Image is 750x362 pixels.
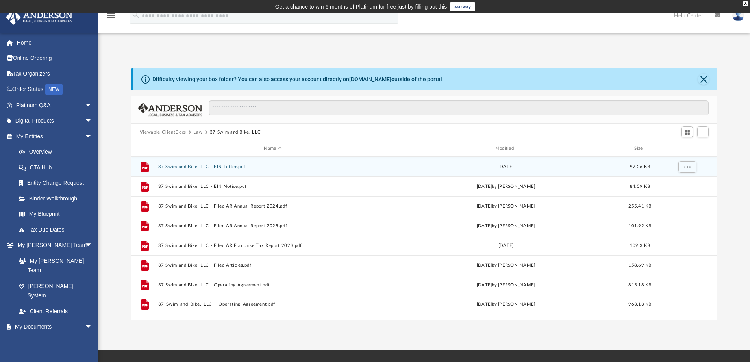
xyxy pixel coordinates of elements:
[11,303,100,319] a: Client Referrals
[349,76,391,82] a: [DOMAIN_NAME]
[391,242,620,249] div: [DATE]
[6,66,104,82] a: Tax Organizers
[743,1,748,6] div: close
[391,222,620,229] div: [DATE] by [PERSON_NAME]
[391,281,620,288] div: [DATE] by [PERSON_NAME]
[45,84,63,95] div: NEW
[157,145,387,152] div: Name
[158,223,387,228] button: 37 Swim and Bike, LLC - Filed AR Annual Report 2025.pdf
[698,74,709,85] button: Close
[11,175,104,191] a: Entity Change Request
[85,128,100,145] span: arrow_drop_down
[391,183,620,190] div: [DATE] by [PERSON_NAME]
[106,15,116,20] a: menu
[697,126,709,137] button: Add
[678,161,696,173] button: More options
[152,75,444,84] div: Difficulty viewing your box folder? You can also access your account directly on outside of the p...
[85,113,100,129] span: arrow_drop_down
[630,184,650,188] span: 84.59 KB
[628,223,651,228] span: 101.92 KB
[6,97,104,113] a: Platinum Q&Aarrow_drop_down
[628,263,651,267] span: 158.69 KB
[11,160,104,175] a: CTA Hub
[628,282,651,287] span: 815.18 KB
[275,2,447,11] div: Get a chance to win 6 months of Platinum for free just by filling out this
[85,97,100,113] span: arrow_drop_down
[131,11,140,19] i: search
[391,262,620,269] div: [DATE] by [PERSON_NAME]
[630,243,650,247] span: 109.3 KB
[158,302,387,307] button: 37_Swim_and_Bike,_LLC_-_Operating_Agreement.pdf
[158,263,387,268] button: 37 Swim and Bike, LLC - Filed Articles.pdf
[6,238,100,253] a: My [PERSON_NAME] Teamarrow_drop_down
[11,144,104,160] a: Overview
[659,145,714,152] div: id
[681,126,693,137] button: Switch to Grid View
[135,145,154,152] div: id
[158,243,387,248] button: 37 Swim and Bike, LLC - Filed AR Franchise Tax Report 2023.pdf
[158,204,387,209] button: 37 Swim and Bike, LLC - Filed AR Annual Report 2024.pdf
[11,206,100,222] a: My Blueprint
[11,253,96,278] a: My [PERSON_NAME] Team
[391,145,621,152] div: Modified
[158,184,387,189] button: 37 Swim and Bike, LLC - EIN Notice.pdf
[624,145,656,152] div: Size
[85,238,100,254] span: arrow_drop_down
[140,129,186,136] button: Viewable-ClientDocs
[391,202,620,210] div: [DATE] by [PERSON_NAME]
[106,11,116,20] i: menu
[193,129,202,136] button: Law
[630,164,650,169] span: 97.26 KB
[85,319,100,335] span: arrow_drop_down
[131,157,718,320] div: grid
[6,35,104,50] a: Home
[391,301,620,308] div: [DATE] by [PERSON_NAME]
[210,129,261,136] button: 37 Swim and Bike, LLC
[4,9,75,25] img: Anderson Advisors Platinum Portal
[11,334,96,350] a: Box
[6,319,100,335] a: My Documentsarrow_drop_down
[11,278,100,303] a: [PERSON_NAME] System
[450,2,475,11] a: survey
[6,128,104,144] a: My Entitiesarrow_drop_down
[11,222,104,238] a: Tax Due Dates
[158,282,387,288] button: 37 Swim and Bike, LLC - Operating Agreement.pdf
[6,113,104,129] a: Digital Productsarrow_drop_down
[11,191,104,206] a: Binder Walkthrough
[209,100,709,115] input: Search files and folders
[732,10,744,21] img: User Pic
[391,163,620,170] div: [DATE]
[6,82,104,98] a: Order StatusNEW
[628,302,651,306] span: 963.13 KB
[158,164,387,169] button: 37 Swim and Bike, LLC - EIN Letter.pdf
[628,204,651,208] span: 255.41 KB
[6,50,104,66] a: Online Ordering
